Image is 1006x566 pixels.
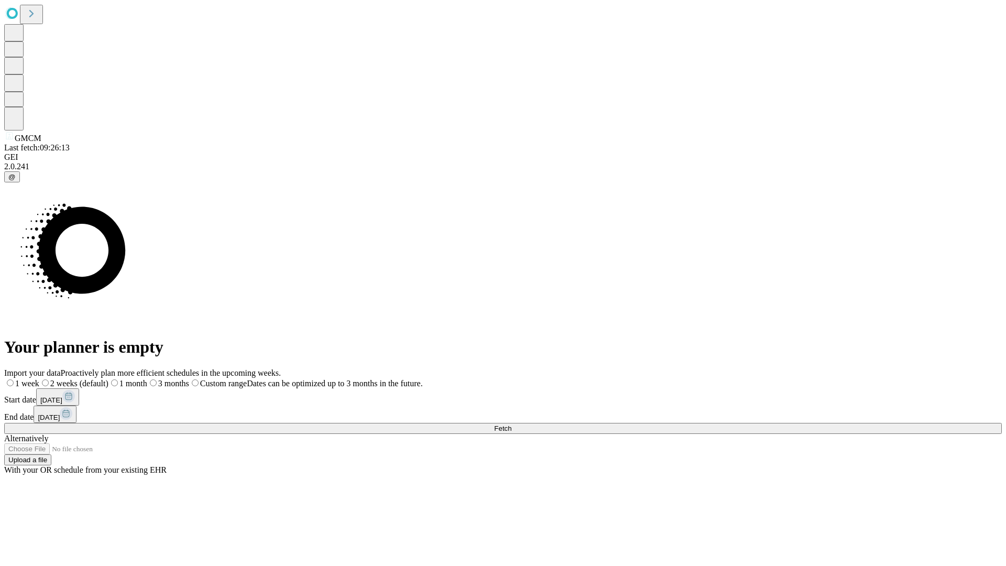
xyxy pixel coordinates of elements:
[150,379,157,386] input: 3 months
[61,368,281,377] span: Proactively plan more efficient schedules in the upcoming weeks.
[494,424,511,432] span: Fetch
[111,379,118,386] input: 1 month
[4,465,167,474] span: With your OR schedule from your existing EHR
[247,379,422,388] span: Dates can be optimized up to 3 months in the future.
[119,379,147,388] span: 1 month
[36,388,79,406] button: [DATE]
[8,173,16,181] span: @
[4,143,70,152] span: Last fetch: 09:26:13
[4,171,20,182] button: @
[50,379,108,388] span: 2 weeks (default)
[158,379,189,388] span: 3 months
[7,379,14,386] input: 1 week
[38,413,60,421] span: [DATE]
[200,379,247,388] span: Custom range
[192,379,199,386] input: Custom rangeDates can be optimized up to 3 months in the future.
[4,338,1002,357] h1: Your planner is empty
[15,134,41,143] span: GMCM
[4,454,51,465] button: Upload a file
[4,388,1002,406] div: Start date
[4,153,1002,162] div: GEI
[4,406,1002,423] div: End date
[15,379,39,388] span: 1 week
[4,434,48,443] span: Alternatively
[40,396,62,404] span: [DATE]
[4,423,1002,434] button: Fetch
[34,406,76,423] button: [DATE]
[4,368,61,377] span: Import your data
[42,379,49,386] input: 2 weeks (default)
[4,162,1002,171] div: 2.0.241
